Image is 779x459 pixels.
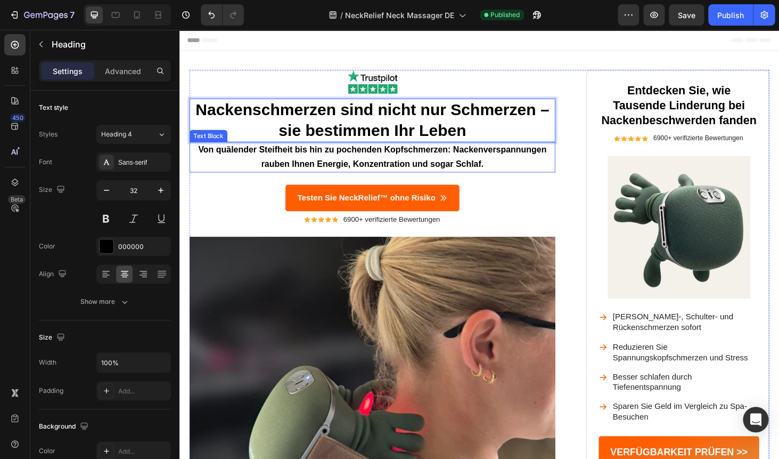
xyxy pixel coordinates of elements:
p: Reduzieren Sie Spannungskopfschmerzen und Stress [462,333,616,355]
div: Width [39,358,56,367]
p: [PERSON_NAME]-, Schulter- und Rückenschmerzen sofort [462,301,616,323]
div: Text style [39,103,68,112]
div: Font [39,157,52,167]
div: Padding [39,386,63,396]
span: NeckRelief Neck Massager DE [345,10,454,21]
div: Sans-serif [118,158,168,167]
div: Add... [118,447,168,456]
div: Open Intercom Messenger [743,407,768,432]
button: 7 [4,4,79,26]
div: 000000 [118,242,168,252]
div: Align [39,267,69,281]
span: / [340,10,343,21]
div: Size [39,183,67,197]
button: Publish [708,4,753,26]
div: 450 [10,114,26,122]
button: Save [669,4,704,26]
div: Publish [717,10,744,21]
div: Styles [39,130,58,139]
div: Add... [118,386,168,396]
div: Size [39,331,67,345]
div: Background [39,420,91,434]
strong: Entdecken Sie, wie Tausende Linderung bei Nackenbeschwerden fanden [449,58,615,103]
img: gempages_575948844915753546-18972913-1b93-4d33-9e60-90747f99ec3e.jpg [447,134,618,287]
div: Beta [8,195,26,204]
span: Published [490,10,520,20]
div: Show more [80,296,130,307]
iframe: Design area [179,30,779,459]
span: Heading 4 [101,130,132,139]
p: 6900+ verifizierte Bewertungen [505,111,601,120]
div: Undo/Redo [201,4,244,26]
button: Show more [39,292,171,311]
p: Advanced [105,66,141,77]
div: Color [39,446,55,456]
p: 7 [70,9,75,21]
input: Auto [97,353,170,372]
p: Heading [52,38,167,51]
div: Color [39,241,55,251]
p: Settings [53,66,83,77]
button: Heading 4 [96,125,171,144]
span: Save [678,11,695,20]
p: Besser schlafen durch Tiefenentspannung [462,365,616,387]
